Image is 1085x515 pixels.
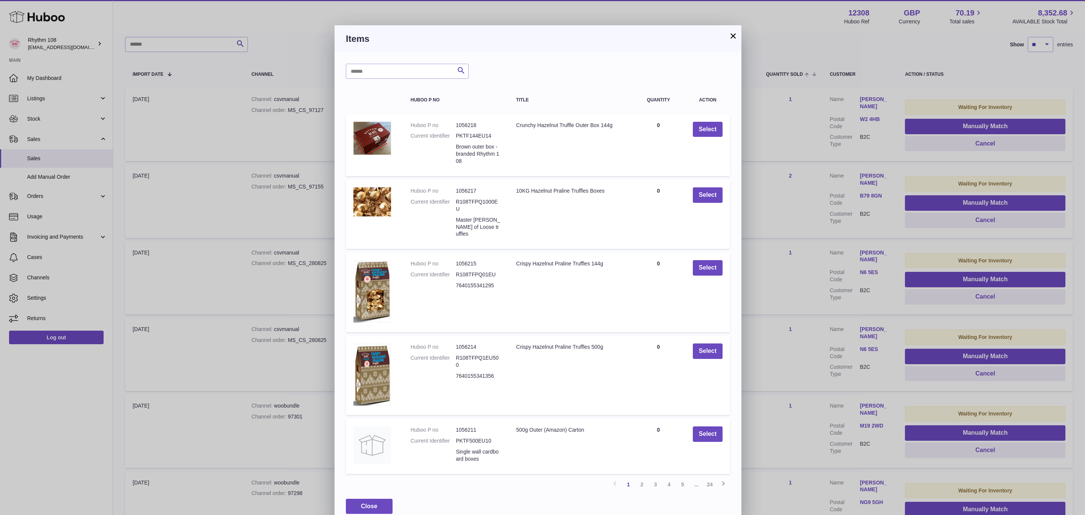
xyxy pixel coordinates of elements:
a: 5 [676,478,689,491]
img: Crunchy Hazelnut Truffle Outer Box 144g [353,122,391,155]
button: Close [346,499,393,514]
dd: 1056218 [456,122,501,129]
dt: Current Identifier [411,437,456,444]
dd: PKTF500EU10 [456,437,501,444]
dd: 1056215 [456,260,501,267]
dt: Huboo P no [411,426,456,434]
span: ... [689,478,703,491]
div: Crunchy Hazelnut Truffle Outer Box 144g [516,122,624,129]
th: Huboo P no [403,90,509,110]
dd: 7640155341295 [456,282,501,289]
h3: Items [346,33,730,45]
td: 0 [632,419,685,474]
div: 10KG Hazelnut Praline Truffles Boxes [516,187,624,195]
dt: Huboo P no [411,343,456,351]
div: Crispy Hazelnut Praline Truffles 500g [516,343,624,351]
dd: R108TFPQ1EU500 [456,354,501,369]
dt: Huboo P no [411,122,456,129]
dd: 1056217 [456,187,501,195]
img: 500g Outer (Amazon) Carton [353,426,391,464]
dd: 7640155341356 [456,372,501,380]
td: 0 [632,114,685,176]
button: Select [693,122,723,137]
button: Select [693,260,723,276]
dt: Huboo P no [411,260,456,267]
th: Quantity [632,90,685,110]
dd: R108TFPQ1000EU [456,198,501,213]
dt: Current Identifier [411,271,456,278]
th: Action [685,90,730,110]
dd: Brown outer box - branded Rhythm 108 [456,143,501,165]
td: 0 [632,253,685,332]
dt: Huboo P no [411,187,456,195]
div: Crispy Hazelnut Praline Truffles 144g [516,260,624,267]
dd: PKTF144EU14 [456,132,501,139]
a: 2 [635,478,649,491]
button: Select [693,426,723,442]
img: 10KG Hazelnut Praline Truffles Boxes [353,187,391,216]
button: Select [693,343,723,359]
a: 3 [649,478,662,491]
td: 0 [632,336,685,415]
div: 500g Outer (Amazon) Carton [516,426,624,434]
a: 4 [662,478,676,491]
a: 24 [703,478,717,491]
th: Title [509,90,632,110]
button: Select [693,187,723,203]
dt: Current Identifier [411,132,456,139]
img: Crispy Hazelnut Praline Truffles 144g [353,260,391,323]
td: 0 [632,180,685,249]
img: Crispy Hazelnut Praline Truffles 500g [353,343,391,406]
dd: Single wall cardboard boxes [456,448,501,463]
dt: Current Identifier [411,354,456,369]
dt: Current Identifier [411,198,456,213]
dd: Master [PERSON_NAME] of Loose truffles [456,216,501,238]
button: × [729,31,738,40]
dd: 1056211 [456,426,501,434]
dd: 1056214 [456,343,501,351]
span: Close [361,503,377,509]
a: 1 [622,478,635,491]
dd: R108TFPQ01EU [456,271,501,278]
